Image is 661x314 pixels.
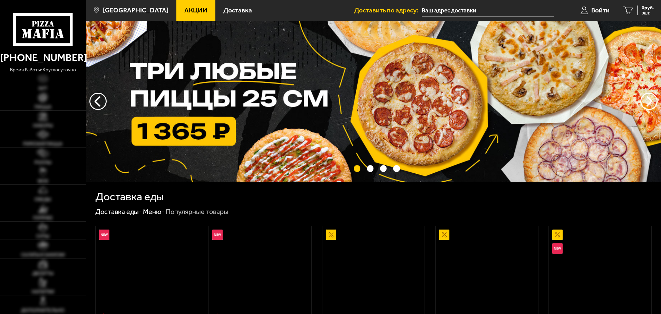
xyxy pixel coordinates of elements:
img: Новинка [552,243,563,254]
span: 0 шт. [642,11,654,15]
a: Доставка еды- [95,207,142,216]
span: Роллы [35,160,51,165]
span: Дополнительно [21,308,65,313]
button: точки переключения [380,165,387,172]
span: Римская пицца [23,142,62,146]
span: Хит [38,86,47,91]
button: точки переключения [393,165,400,172]
a: Меню- [143,207,165,216]
span: WOK [38,179,48,184]
button: точки переключения [354,165,360,172]
span: Напитки [32,290,54,294]
span: Войти [591,7,610,13]
span: Пицца [35,105,51,110]
span: Супы [36,234,49,239]
img: Новинка [99,230,109,240]
span: 0 руб. [642,6,654,10]
span: Горячее [33,216,53,221]
img: Акционный [439,230,449,240]
button: точки переключения [367,165,373,172]
input: Ваш адрес доставки [422,4,554,17]
span: Обеды [35,197,51,202]
span: Доставка [223,7,252,13]
img: Акционный [552,230,563,240]
span: Десерты [32,271,54,276]
span: [GEOGRAPHIC_DATA] [103,7,168,13]
button: предыдущий [640,93,658,110]
div: Популярные товары [166,207,229,216]
span: Наборы [33,123,53,128]
span: Салаты и закуски [21,253,65,257]
span: Доставить по адресу: [354,7,422,13]
h1: Доставка еды [95,191,164,202]
button: следующий [89,93,107,110]
img: Новинка [212,230,223,240]
img: Акционный [326,230,336,240]
span: Акции [184,7,207,13]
